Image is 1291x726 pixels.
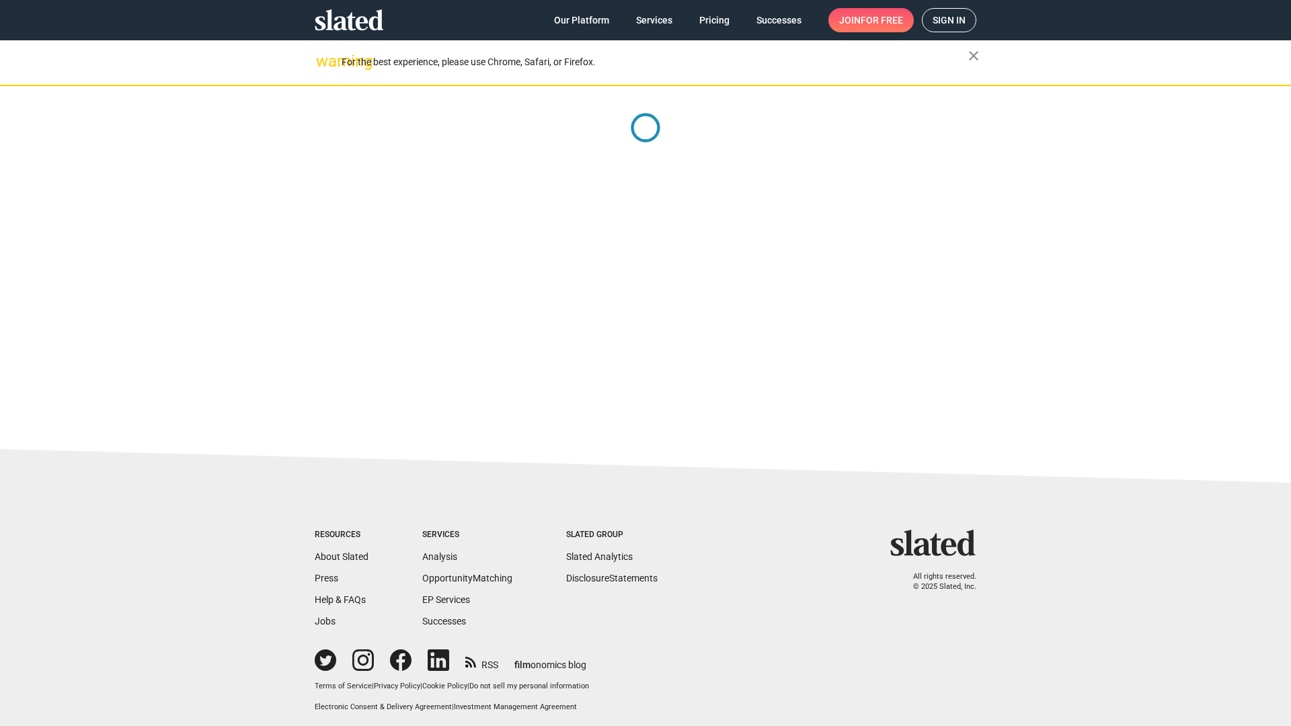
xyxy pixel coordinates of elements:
[554,8,609,32] span: Our Platform
[315,616,336,627] a: Jobs
[543,8,620,32] a: Our Platform
[315,573,338,583] a: Press
[514,659,531,670] span: film
[566,530,658,540] div: Slated Group
[422,551,457,562] a: Analysis
[420,682,422,690] span: |
[316,53,332,69] mat-icon: warning
[966,48,982,64] mat-icon: close
[372,682,374,690] span: |
[933,9,966,32] span: Sign in
[315,702,452,711] a: Electronic Consent & Delivery Agreement
[422,616,466,627] a: Successes
[839,8,903,32] span: Join
[422,682,467,690] a: Cookie Policy
[452,702,454,711] span: |
[315,594,366,605] a: Help & FAQs
[315,530,368,540] div: Resources
[465,651,498,672] a: RSS
[922,8,976,32] a: Sign in
[467,682,469,690] span: |
[566,551,633,562] a: Slated Analytics
[861,8,903,32] span: for free
[342,53,968,71] div: For the best experience, please use Chrome, Safari, or Firefox.
[315,682,372,690] a: Terms of Service
[899,572,976,592] p: All rights reserved. © 2025 Slated, Inc.
[828,8,914,32] a: Joinfor free
[625,8,683,32] a: Services
[422,530,512,540] div: Services
[566,573,658,583] a: DisclosureStatements
[454,702,577,711] a: Investment Management Agreement
[746,8,812,32] a: Successes
[636,8,672,32] span: Services
[469,682,589,692] button: Do not sell my personal information
[756,8,801,32] span: Successes
[699,8,730,32] span: Pricing
[315,551,368,562] a: About Slated
[422,573,512,583] a: OpportunityMatching
[689,8,740,32] a: Pricing
[374,682,420,690] a: Privacy Policy
[514,648,586,672] a: filmonomics blog
[422,594,470,605] a: EP Services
